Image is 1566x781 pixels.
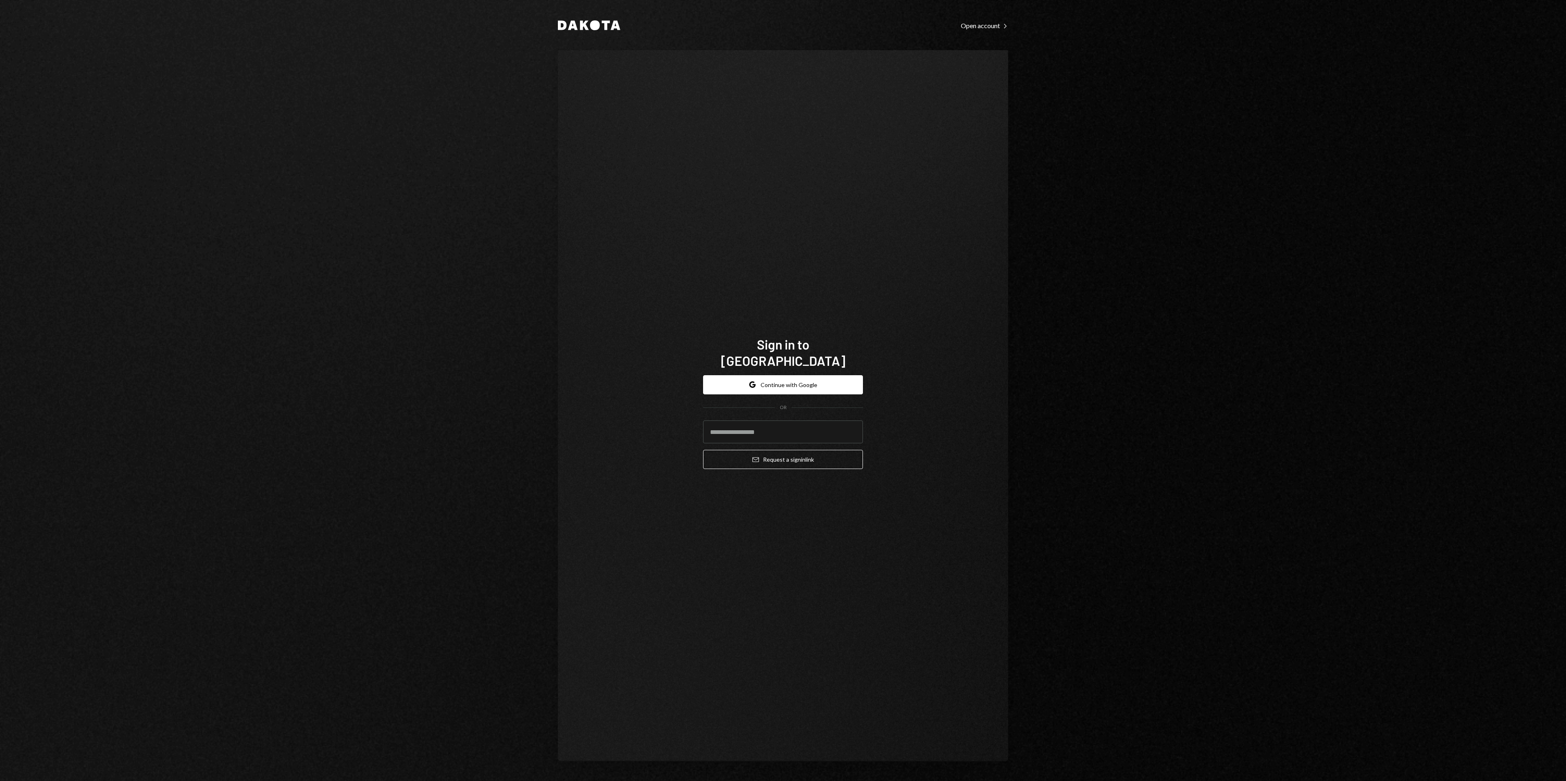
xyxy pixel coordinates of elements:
[703,375,863,394] button: Continue with Google
[703,450,863,469] button: Request a signinlink
[780,404,787,411] div: OR
[961,22,1008,30] div: Open account
[961,21,1008,30] a: Open account
[703,336,863,369] h1: Sign in to [GEOGRAPHIC_DATA]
